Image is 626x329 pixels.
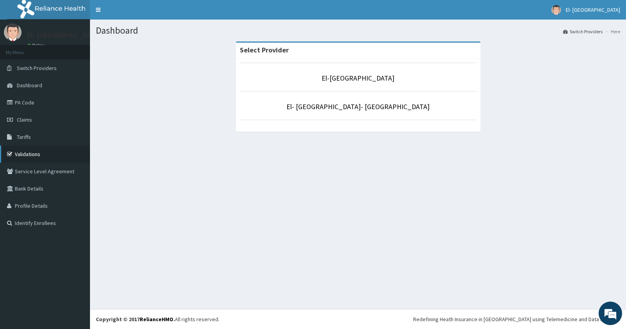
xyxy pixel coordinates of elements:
[322,74,394,83] a: El-[GEOGRAPHIC_DATA]
[603,28,620,35] li: Here
[90,309,626,329] footer: All rights reserved.
[551,5,561,15] img: User Image
[140,316,173,323] a: RelianceHMO
[96,25,620,36] h1: Dashboard
[17,82,42,89] span: Dashboard
[128,4,147,23] div: Minimize live chat window
[566,6,620,13] span: El- [GEOGRAPHIC_DATA]
[27,32,101,39] p: El- [GEOGRAPHIC_DATA]
[286,102,430,111] a: El- [GEOGRAPHIC_DATA]- [GEOGRAPHIC_DATA]
[413,315,620,323] div: Redefining Heath Insurance in [GEOGRAPHIC_DATA] using Telemedicine and Data Science!
[17,116,32,123] span: Claims
[14,39,32,59] img: d_794563401_company_1708531726252_794563401
[240,45,289,54] strong: Select Provider
[96,316,175,323] strong: Copyright © 2017 .
[41,44,131,54] div: Chat with us now
[27,43,46,48] a: Online
[4,214,149,241] textarea: Type your message and hit 'Enter'
[45,99,108,178] span: We're online!
[17,133,31,140] span: Tariffs
[17,65,57,72] span: Switch Providers
[563,28,603,35] a: Switch Providers
[4,23,22,41] img: User Image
